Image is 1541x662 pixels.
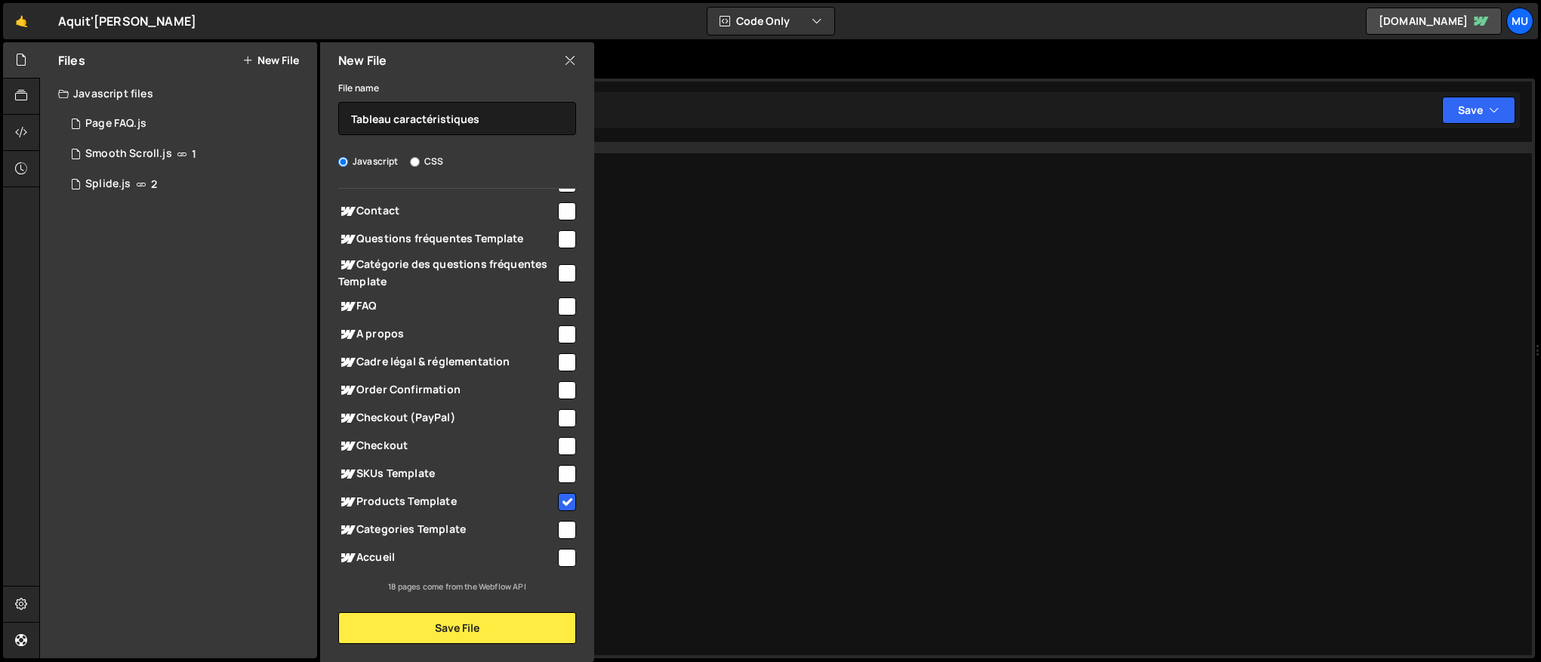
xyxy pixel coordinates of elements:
h2: Files [58,52,85,69]
button: New File [242,54,299,66]
span: 1 [192,148,196,160]
input: CSS [410,157,420,167]
span: 2 [151,178,157,190]
span: Catégorie des questions fréquentes Template [338,256,556,289]
button: Code Only [707,8,834,35]
div: Aquit'[PERSON_NAME] [58,12,196,30]
span: Questions fréquentes Template [338,230,556,248]
span: FAQ [338,297,556,316]
div: Page FAQ.js [85,117,146,131]
span: Contact [338,202,556,220]
span: Products Template [338,493,556,511]
button: Save [1442,97,1515,124]
div: Smooth Scroll.js [85,147,172,161]
span: Accueil [338,549,556,567]
div: Javascript files [40,79,317,109]
div: Splide.js [85,177,131,191]
input: Name [338,102,576,135]
span: A propos [338,325,556,343]
span: Cadre légal & réglementation [338,353,556,371]
small: 18 pages come from the Webflow API [388,581,525,592]
div: 16979/46569.js [58,109,317,139]
a: [DOMAIN_NAME] [1366,8,1502,35]
span: Order Confirmation [338,381,556,399]
h2: New File [338,52,387,69]
div: 16979/46567.js [58,139,317,169]
label: Javascript [338,154,399,169]
button: Save File [338,612,576,644]
label: CSS [410,154,443,169]
a: 🤙 [3,3,40,39]
div: 16979/46568.js [58,169,317,199]
span: Checkout (PayPal) [338,409,556,427]
span: Categories Template [338,521,556,539]
label: File name [338,81,379,96]
span: Checkout [338,437,556,455]
a: Mu [1506,8,1533,35]
span: SKUs Template [338,465,556,483]
input: Javascript [338,157,348,167]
